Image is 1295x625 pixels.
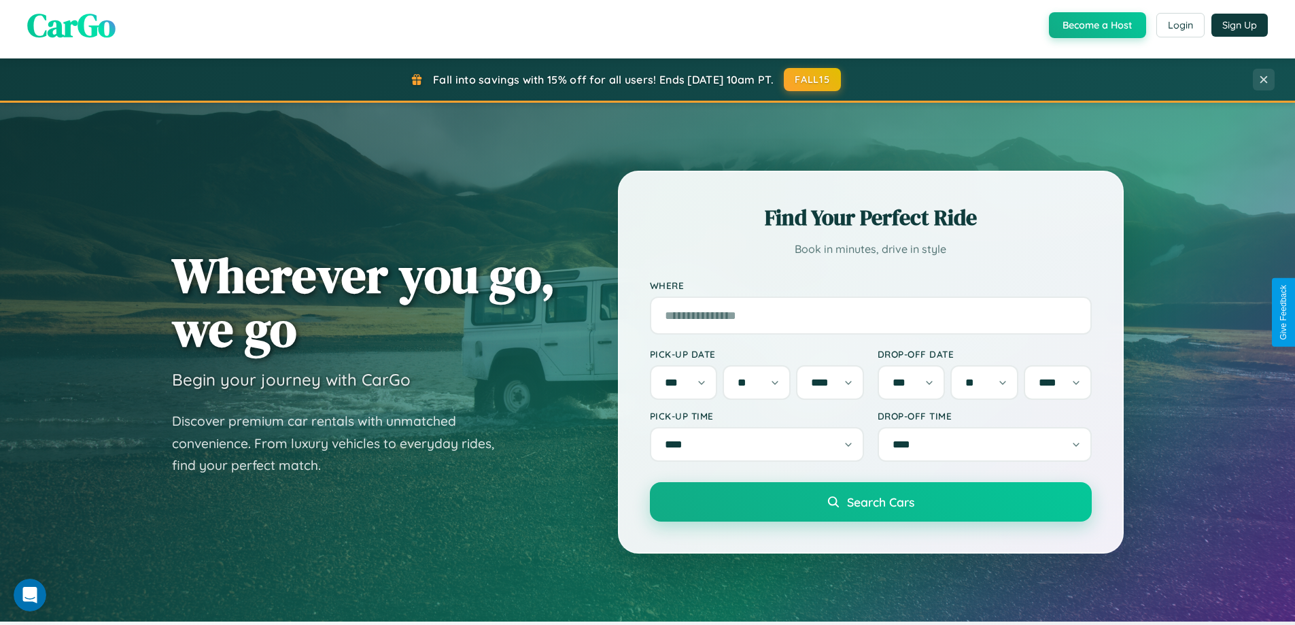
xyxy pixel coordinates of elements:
h2: Find Your Perfect Ride [650,203,1092,233]
span: CarGo [27,3,116,48]
button: Search Cars [650,482,1092,522]
button: Become a Host [1049,12,1146,38]
p: Book in minutes, drive in style [650,239,1092,259]
button: FALL15 [784,68,841,91]
button: Login [1156,13,1205,37]
label: Pick-up Time [650,410,864,422]
span: Fall into savings with 15% off for all users! Ends [DATE] 10am PT. [433,73,774,86]
h1: Wherever you go, we go [172,248,555,356]
label: Pick-up Date [650,348,864,360]
span: Search Cars [847,494,914,509]
h3: Begin your journey with CarGo [172,369,411,390]
div: Give Feedback [1279,285,1288,340]
label: Where [650,280,1092,291]
label: Drop-off Time [878,410,1092,422]
iframe: Intercom live chat [14,579,46,611]
label: Drop-off Date [878,348,1092,360]
button: Sign Up [1211,14,1268,37]
p: Discover premium car rentals with unmatched convenience. From luxury vehicles to everyday rides, ... [172,410,512,477]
